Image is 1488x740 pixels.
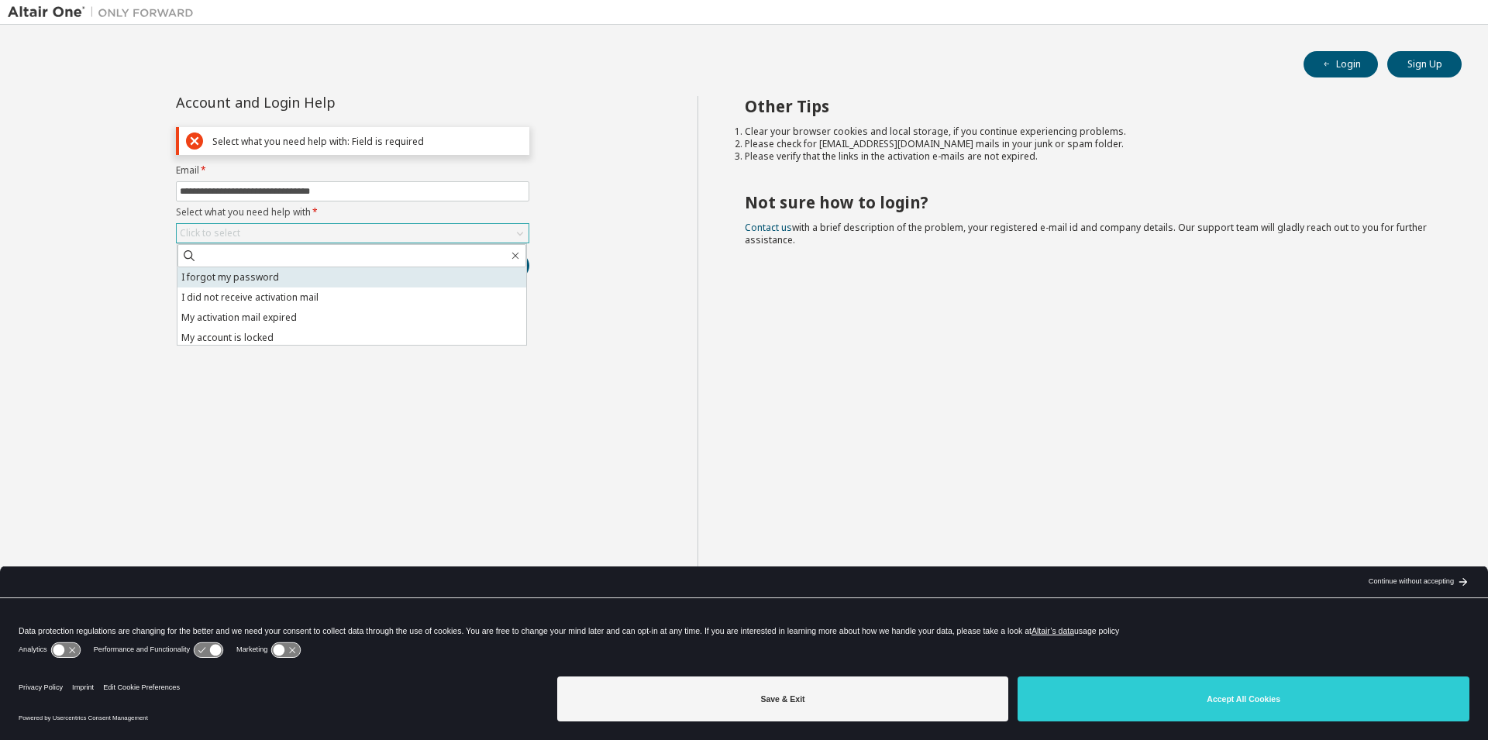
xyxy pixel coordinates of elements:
[745,221,792,234] a: Contact us
[177,267,526,287] li: I forgot my password
[745,96,1435,116] h2: Other Tips
[1304,51,1378,77] button: Login
[176,164,529,177] label: Email
[745,150,1435,163] li: Please verify that the links in the activation e-mails are not expired.
[8,5,201,20] img: Altair One
[745,192,1435,212] h2: Not sure how to login?
[1387,51,1462,77] button: Sign Up
[745,126,1435,138] li: Clear your browser cookies and local storage, if you continue experiencing problems.
[177,224,529,243] div: Click to select
[180,227,240,239] div: Click to select
[176,206,529,219] label: Select what you need help with
[745,221,1427,246] span: with a brief description of the problem, your registered e-mail id and company details. Our suppo...
[176,96,459,108] div: Account and Login Help
[745,138,1435,150] li: Please check for [EMAIL_ADDRESS][DOMAIN_NAME] mails in your junk or spam folder.
[212,136,522,147] div: Select what you need help with: Field is required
